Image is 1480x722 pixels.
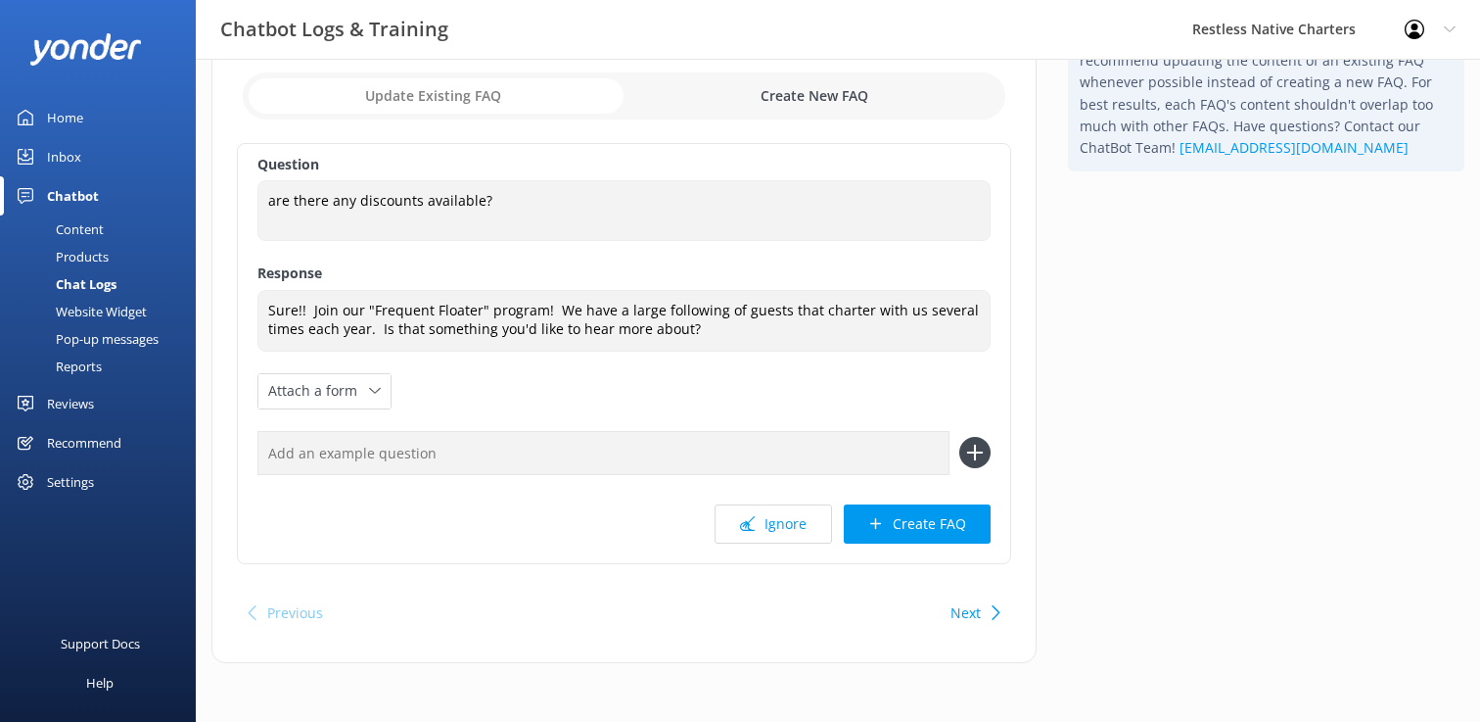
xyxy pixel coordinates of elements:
[12,325,159,353] div: Pop-up messages
[86,663,114,702] div: Help
[257,180,991,241] textarea: are there any discounts available?
[47,384,94,423] div: Reviews
[47,176,99,216] div: Chatbot
[47,462,94,502] div: Settings
[12,325,196,353] a: Pop-up messages
[47,98,83,137] div: Home
[257,290,991,352] textarea: Sure!! Join our "Frequent Floater" program! We have a large following of guests that charter with...
[257,154,991,175] label: Question
[268,380,369,402] span: Attach a form
[61,624,140,663] div: Support Docs
[12,243,196,270] a: Products
[29,33,142,66] img: yonder-white-logo.png
[12,216,196,243] a: Content
[257,431,949,475] input: Add an example question
[257,263,991,284] label: Response
[12,270,116,298] div: Chat Logs
[844,505,991,544] button: Create FAQ
[12,298,147,325] div: Website Widget
[715,505,832,544] button: Ignore
[12,298,196,325] a: Website Widget
[12,353,102,380] div: Reports
[12,216,104,243] div: Content
[220,14,448,45] h3: Chatbot Logs & Training
[1179,138,1409,157] a: [EMAIL_ADDRESS][DOMAIN_NAME]
[47,137,81,176] div: Inbox
[950,594,981,633] button: Next
[12,353,196,380] a: Reports
[1080,27,1453,159] p: Your ChatBot works best with fewer FAQs. We recommend updating the content of an existing FAQ whe...
[47,423,121,462] div: Recommend
[12,270,196,298] a: Chat Logs
[12,243,109,270] div: Products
